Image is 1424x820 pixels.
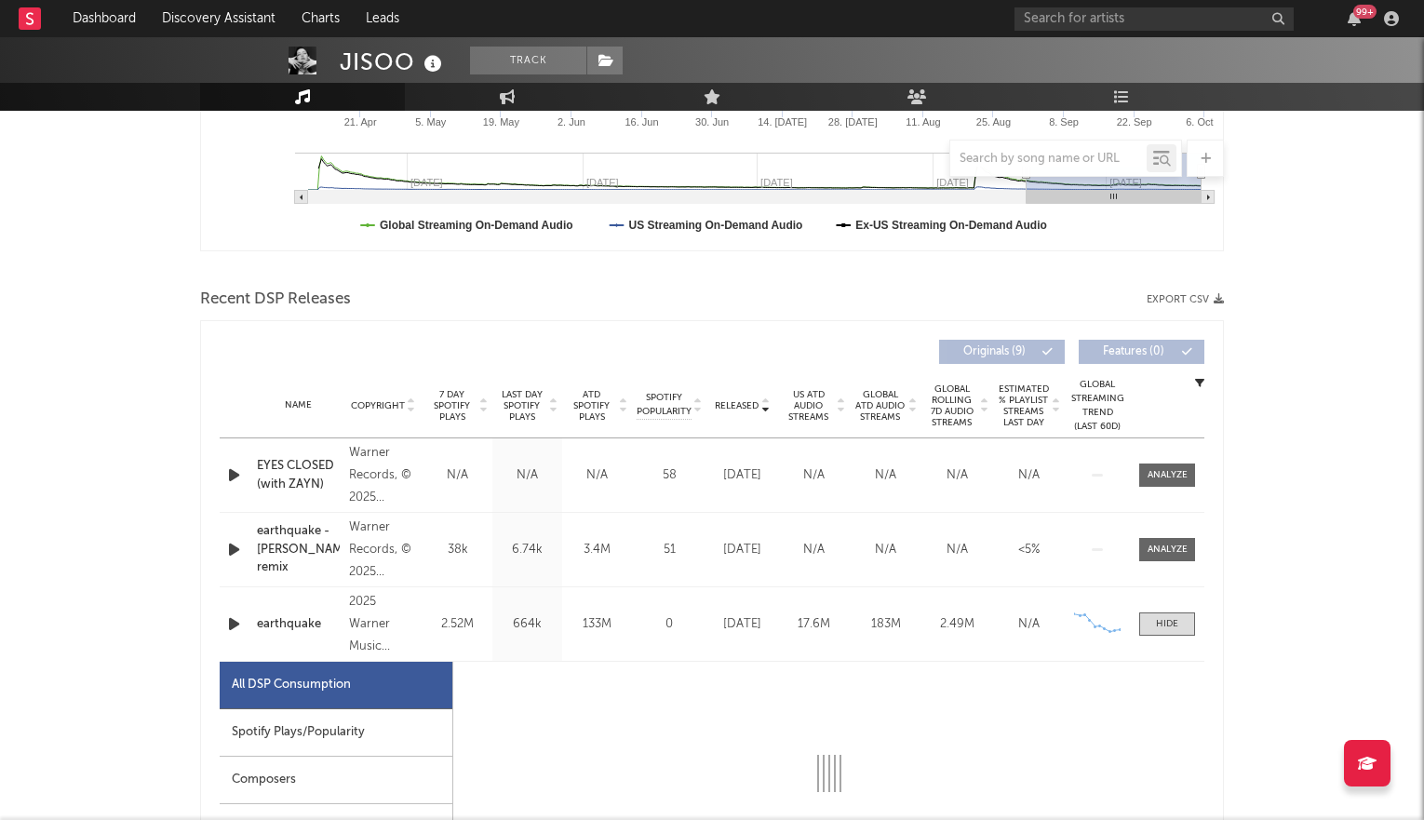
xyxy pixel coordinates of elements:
div: 2.49M [926,615,988,634]
div: N/A [926,466,988,485]
button: 99+ [1348,11,1361,26]
span: Estimated % Playlist Streams Last Day [998,383,1049,428]
div: 17.6M [783,615,845,634]
span: Features ( 0 ) [1091,346,1176,357]
span: Originals ( 9 ) [951,346,1037,357]
div: Warner Records, © 2025 Warner Records Inc., under exclusive license from Blissoo Limited [349,517,418,584]
div: <5% [998,541,1060,559]
div: 51 [637,541,702,559]
text: 11. Aug [906,116,940,128]
button: Track [470,47,586,74]
button: Features(0) [1079,340,1204,364]
div: [DATE] [711,615,773,634]
div: 99 + [1353,5,1377,19]
span: Recent DSP Releases [200,289,351,311]
text: 14. [DATE] [758,116,807,128]
span: ATD Spotify Plays [567,389,616,423]
div: N/A [926,541,988,559]
text: 6. Oct [1186,116,1213,128]
div: N/A [998,466,1060,485]
div: 38k [427,541,488,559]
button: Originals(9) [939,340,1065,364]
a: earthquake [257,615,340,634]
div: 6.74k [497,541,558,559]
text: US Streaming On-Demand Audio [628,219,802,232]
div: Composers [220,757,452,804]
div: Spotify Plays/Popularity [220,709,452,757]
a: EYES CLOSED (with ZAYN) [257,457,340,493]
input: Search for artists [1014,7,1294,31]
div: 58 [637,466,702,485]
div: All DSP Consumption [232,674,351,696]
text: Global Streaming On-Demand Audio [380,219,573,232]
div: N/A [998,615,1060,634]
div: JISOO [340,47,447,77]
span: Released [715,400,759,411]
div: 133M [567,615,627,634]
text: 28. [DATE] [828,116,878,128]
div: [DATE] [711,541,773,559]
div: N/A [783,466,845,485]
text: 21. Apr [344,116,377,128]
div: Global Streaming Trend (Last 60D) [1069,378,1125,434]
div: 183M [854,615,917,634]
button: Export CSV [1147,294,1224,305]
input: Search by song name or URL [950,152,1147,167]
text: 5. May [415,116,447,128]
div: Warner Records, © 2025 Warner Records Inc., under exclusive license from Blissoo Limited [349,442,418,509]
span: US ATD Audio Streams [783,389,834,423]
span: Copyright [351,400,405,411]
div: 2.52M [427,615,488,634]
div: All DSP Consumption [220,662,452,709]
text: 22. Sep [1117,116,1152,128]
span: Global ATD Audio Streams [854,389,906,423]
span: Spotify Popularity [637,391,692,419]
text: 2. Jun [558,116,585,128]
span: Global Rolling 7D Audio Streams [926,383,977,428]
div: Name [257,398,340,412]
text: 25. Aug [976,116,1011,128]
div: 664k [497,615,558,634]
span: 7 Day Spotify Plays [427,389,477,423]
text: 16. Jun [625,116,658,128]
text: 30. Jun [695,116,729,128]
div: N/A [497,466,558,485]
text: 8. Sep [1049,116,1079,128]
text: 19. May [483,116,520,128]
a: earthquake - [PERSON_NAME] remix [257,522,340,577]
div: 2025 Warner Music Group - X5 Music Group [349,591,418,658]
div: 3.4M [567,541,627,559]
div: N/A [783,541,845,559]
div: N/A [427,466,488,485]
div: N/A [567,466,627,485]
div: N/A [854,466,917,485]
div: 0 [637,615,702,634]
span: Last Day Spotify Plays [497,389,546,423]
div: [DATE] [711,466,773,485]
text: Ex-US Streaming On-Demand Audio [855,219,1047,232]
div: N/A [854,541,917,559]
